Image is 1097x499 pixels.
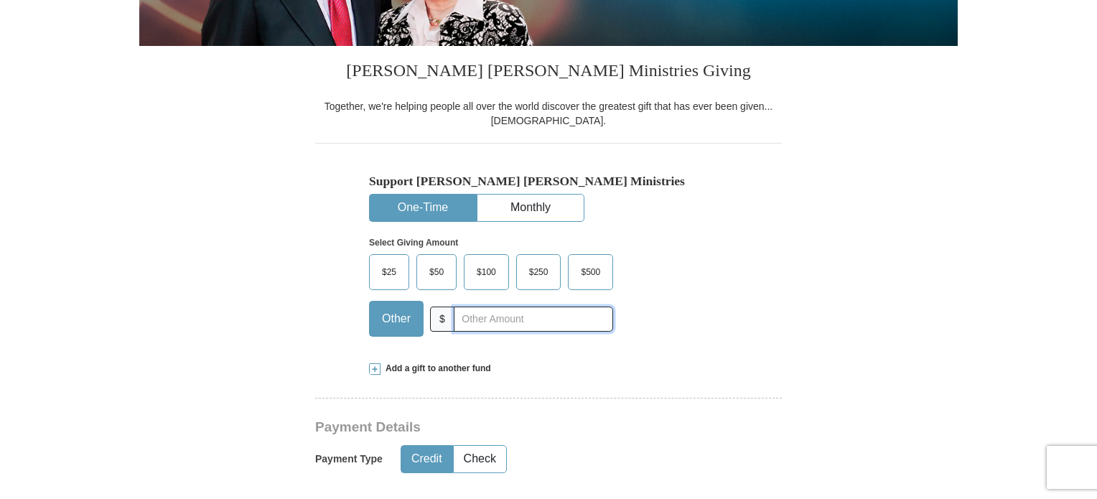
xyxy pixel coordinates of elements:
[454,446,506,472] button: Check
[381,363,491,375] span: Add a gift to another fund
[401,446,452,472] button: Credit
[430,307,454,332] span: $
[522,261,556,283] span: $250
[422,261,451,283] span: $50
[574,261,607,283] span: $500
[315,419,681,436] h3: Payment Details
[370,195,476,221] button: One-Time
[470,261,503,283] span: $100
[369,238,458,248] strong: Select Giving Amount
[315,453,383,465] h5: Payment Type
[315,46,782,99] h3: [PERSON_NAME] [PERSON_NAME] Ministries Giving
[375,261,403,283] span: $25
[454,307,613,332] input: Other Amount
[477,195,584,221] button: Monthly
[369,174,728,189] h5: Support [PERSON_NAME] [PERSON_NAME] Ministries
[315,99,782,128] div: Together, we're helping people all over the world discover the greatest gift that has ever been g...
[375,308,418,330] span: Other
